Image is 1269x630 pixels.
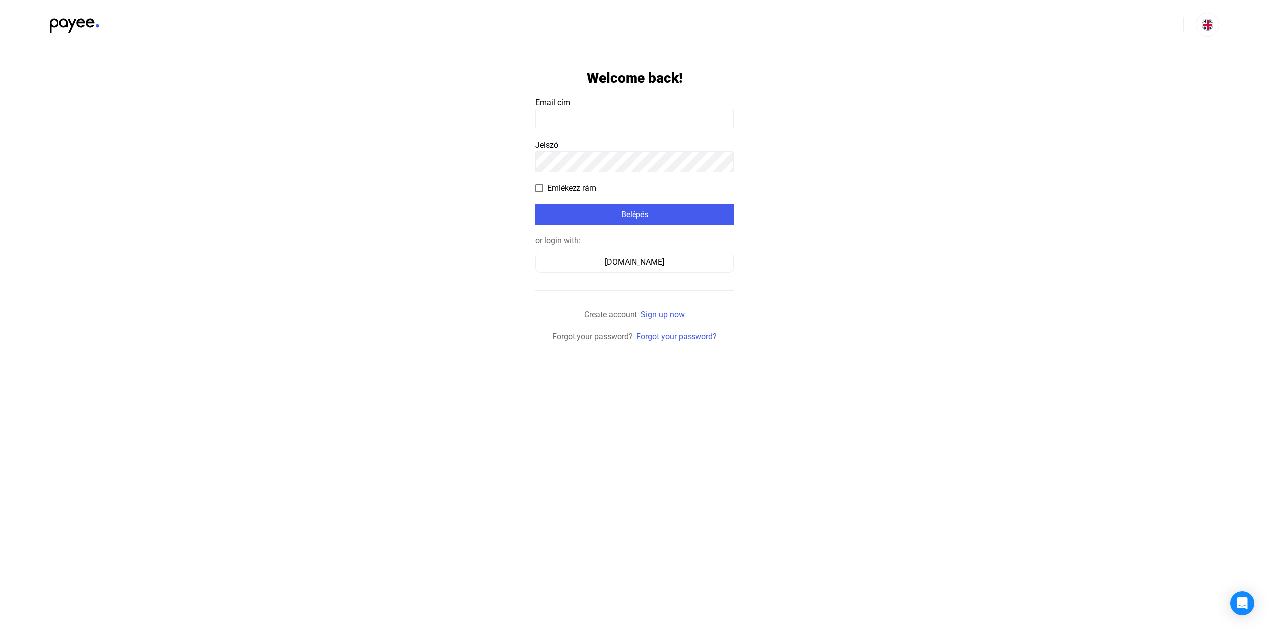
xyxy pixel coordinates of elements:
[552,332,633,341] span: Forgot your password?
[535,257,734,267] a: [DOMAIN_NAME]
[641,310,685,319] a: Sign up now
[587,69,683,87] h1: Welcome back!
[584,310,637,319] span: Create account
[1196,13,1219,37] button: EN
[535,235,734,247] div: or login with:
[636,332,717,341] a: Forgot your password?
[535,140,558,150] span: Jelszó
[538,209,731,221] div: Belépés
[1230,591,1254,615] div: Open Intercom Messenger
[535,98,570,107] span: Email cím
[1202,19,1213,31] img: EN
[539,256,730,268] div: [DOMAIN_NAME]
[535,252,734,273] button: [DOMAIN_NAME]
[50,13,99,33] img: black-payee-blue-dot.svg
[547,182,596,194] span: Emlékezz rám
[535,204,734,225] button: Belépés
